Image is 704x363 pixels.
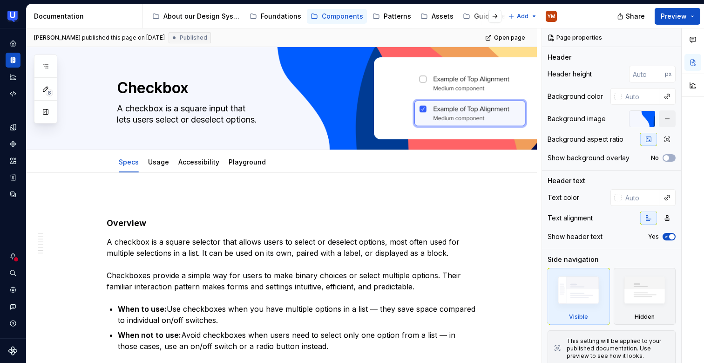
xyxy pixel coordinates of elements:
div: Visible [569,313,588,321]
div: Page tree [149,7,503,26]
a: Storybook stories [6,170,20,185]
div: Specs [115,152,142,171]
button: Add [505,10,540,23]
div: Documentation [34,12,139,21]
a: Home [6,36,20,51]
input: Auto [622,189,659,206]
a: Assets [6,153,20,168]
input: Auto [629,66,665,82]
a: Playground [229,158,266,166]
img: 41adf70f-fc1c-4662-8e2d-d2ab9c673b1b.png [7,11,19,22]
div: Foundations [261,12,301,21]
button: Contact support [6,299,20,314]
div: Background image [548,114,606,123]
div: Header text [548,176,585,185]
a: About our Design System [149,9,244,24]
div: Components [322,12,363,21]
input: Auto [622,88,659,105]
div: published this page on [DATE] [82,34,165,41]
p: px [665,70,672,78]
div: Patterns [384,12,411,21]
div: Header height [548,69,592,79]
a: Components [307,9,367,24]
a: Specs [119,158,139,166]
div: This setting will be applied to your published documentation. Use preview to see how it looks. [567,337,670,360]
div: Background color [548,92,603,101]
button: Notifications [6,249,20,264]
div: Hidden [614,268,676,325]
strong: When to use: [118,304,167,314]
span: 8 [46,89,53,96]
a: Data sources [6,187,20,202]
button: Preview [655,8,700,25]
p: Use checkboxes when you have multiple options in a list — they save space compared to individual ... [118,303,479,326]
div: Usage [144,152,173,171]
button: Share [612,8,651,25]
a: Documentation [6,53,20,68]
div: Side navigation [548,255,599,264]
div: Text color [548,193,579,202]
span: Add [517,13,528,20]
div: Show background overlay [548,153,630,163]
span: Preview [661,12,687,21]
div: Playground [225,152,270,171]
span: Share [626,12,645,21]
a: Open page [482,31,529,44]
div: About our Design System [163,12,240,21]
label: Yes [648,233,659,240]
a: Assets [417,9,457,24]
a: Patterns [369,9,415,24]
div: Show header text [548,232,602,241]
a: Foundations [246,9,305,24]
a: Code automation [6,86,20,101]
a: Design tokens [6,120,20,135]
span: [PERSON_NAME] [34,34,81,41]
a: Components [6,137,20,151]
span: Open page [494,34,525,41]
a: Analytics [6,69,20,84]
svg: Supernova Logo [8,346,18,356]
label: No [651,154,659,162]
strong: When not to use: [118,330,181,340]
button: Search ⌘K [6,266,20,281]
div: Assets [432,12,454,21]
a: Usage [148,158,169,166]
span: Published [180,34,207,41]
div: Hidden [635,313,655,321]
p: Avoid checkboxes when users need to select only one option from a list — in those cases, use an o... [118,329,479,352]
h4: Overview [107,218,479,229]
div: Visible [548,268,610,325]
div: Text alignment [548,213,593,223]
div: Header [548,53,571,62]
p: A checkbox is a square selector that allows users to select or deselect options, most often used ... [107,236,479,292]
div: Background aspect ratio [548,135,623,144]
div: YM [548,13,555,20]
div: Accessibility [175,152,223,171]
a: Guidelines [459,9,513,24]
a: Settings [6,282,20,297]
textarea: Checkbox [115,77,467,99]
textarea: A checkbox is a square input that lets users select or deselect options. [115,101,467,127]
a: Accessibility [178,158,219,166]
